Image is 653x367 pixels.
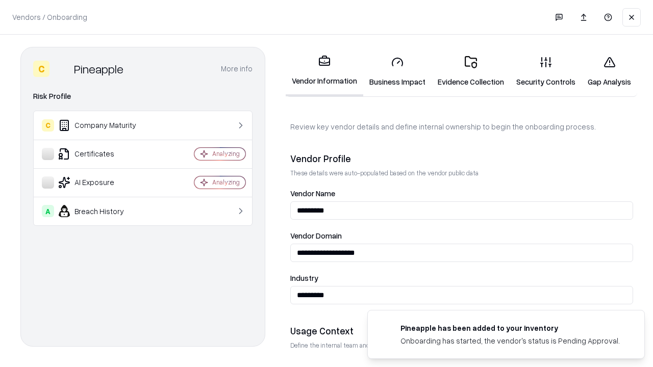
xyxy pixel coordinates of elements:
[290,152,633,165] div: Vendor Profile
[290,274,633,282] label: Industry
[582,48,637,95] a: Gap Analysis
[286,47,363,96] a: Vendor Information
[432,48,510,95] a: Evidence Collection
[290,169,633,177] p: These details were auto-populated based on the vendor public data
[290,232,633,240] label: Vendor Domain
[290,121,633,132] p: Review key vendor details and define internal ownership to begin the onboarding process.
[212,149,240,158] div: Analyzing
[42,205,164,217] div: Breach History
[42,119,164,132] div: Company Maturity
[363,48,432,95] a: Business Impact
[42,119,54,132] div: C
[42,176,164,189] div: AI Exposure
[74,61,123,77] div: Pineapple
[33,61,49,77] div: C
[33,90,253,102] div: Risk Profile
[12,12,87,22] p: Vendors / Onboarding
[42,148,164,160] div: Certificates
[290,341,633,350] p: Define the internal team and reason for using this vendor. This helps assess business relevance a...
[212,178,240,187] div: Analyzing
[380,323,392,335] img: pineappleenergy.com
[221,60,253,78] button: More info
[54,61,70,77] img: Pineapple
[510,48,582,95] a: Security Controls
[400,335,620,346] div: Onboarding has started, the vendor's status is Pending Approval.
[400,323,620,333] div: Pineapple has been added to your inventory
[290,190,633,197] label: Vendor Name
[42,205,54,217] div: A
[290,325,633,337] div: Usage Context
